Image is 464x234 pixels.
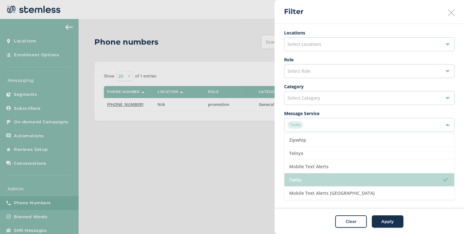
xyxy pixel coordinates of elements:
[284,6,303,17] h2: Filter
[284,110,455,117] label: Message Service
[288,121,303,129] span: Twilio
[346,219,356,225] span: Clear
[288,68,311,74] span: Select Role
[284,133,454,147] li: Zipwhip
[335,215,367,228] button: Clear
[284,160,454,173] li: Mobile Text Alerts
[284,56,455,63] label: Role
[372,215,403,228] button: Apply
[284,187,454,200] li: Mobile Text Alerts [GEOGRAPHIC_DATA]
[284,83,455,90] label: Category
[288,95,320,101] span: Select Category
[288,41,321,47] span: Select Locations
[284,29,455,36] label: Locations
[284,173,454,187] li: Twilio
[432,204,464,234] iframe: Chat Widget
[381,219,394,225] span: Apply
[284,147,454,160] li: Telnyx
